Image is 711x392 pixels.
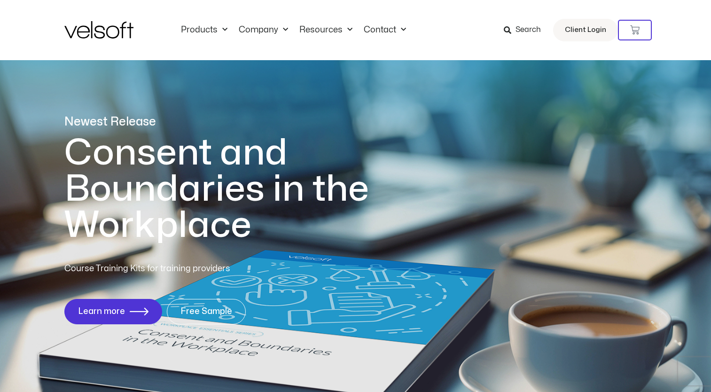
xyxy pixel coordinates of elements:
[233,25,294,35] a: CompanyMenu Toggle
[294,25,358,35] a: ResourcesMenu Toggle
[64,299,162,324] a: Learn more
[516,24,541,36] span: Search
[504,22,547,38] a: Search
[167,299,246,324] a: Free Sample
[64,262,298,275] p: Course Training Kits for training providers
[175,25,233,35] a: ProductsMenu Toggle
[64,21,133,39] img: Velsoft Training Materials
[78,307,125,316] span: Learn more
[553,19,618,41] a: Client Login
[565,24,606,36] span: Client Login
[64,114,407,130] p: Newest Release
[64,135,407,243] h1: Consent and Boundaries in the Workplace
[175,25,412,35] nav: Menu
[358,25,412,35] a: ContactMenu Toggle
[180,307,232,316] span: Free Sample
